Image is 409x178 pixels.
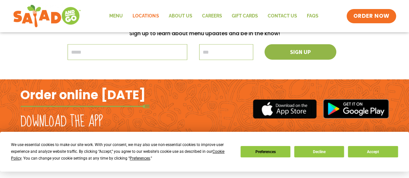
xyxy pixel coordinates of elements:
[263,9,302,24] a: Contact Us
[241,146,290,157] button: Preferences
[264,44,336,60] button: Sign up
[24,29,386,38] p: Sign up to learn about menu updates and be in the know!
[11,141,232,162] div: We use essential cookies to make our site work. With your consent, we may also use non-essential ...
[20,87,145,103] h2: Order online [DATE]
[302,9,323,24] a: FAQs
[323,99,389,119] img: google_play
[197,9,227,24] a: Careers
[347,9,396,23] a: ORDER NOW
[348,146,398,157] button: Accept
[353,12,389,20] span: ORDER NOW
[13,3,81,29] img: new-SAG-logo-768×292
[104,9,128,24] a: Menu
[164,9,197,24] a: About Us
[104,9,323,24] nav: Menu
[20,113,103,131] h2: Download the app
[130,156,150,161] span: Preferences
[294,146,344,157] button: Decline
[20,105,150,108] img: fork
[128,9,164,24] a: Locations
[253,99,317,120] img: appstore
[290,49,311,55] span: Sign up
[227,9,263,24] a: GIFT CARDS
